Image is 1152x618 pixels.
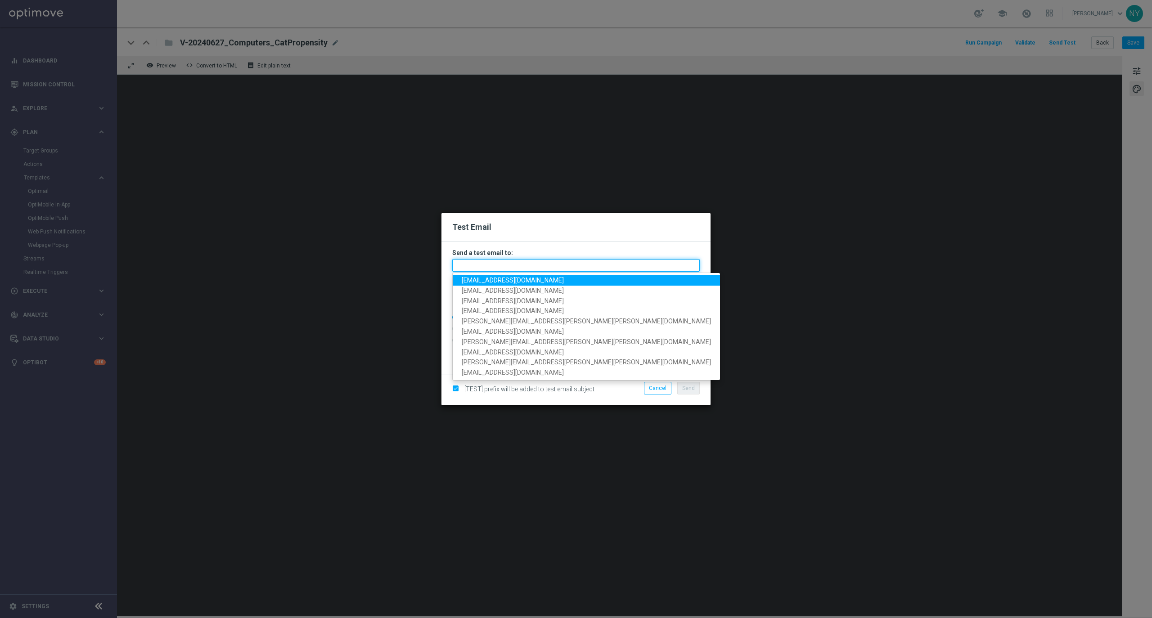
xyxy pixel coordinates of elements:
[462,369,564,376] span: [EMAIL_ADDRESS][DOMAIN_NAME]
[453,316,720,327] a: [PERSON_NAME][EMAIL_ADDRESS][PERSON_NAME][PERSON_NAME][DOMAIN_NAME]
[462,307,564,314] span: [EMAIL_ADDRESS][DOMAIN_NAME]
[453,275,720,286] a: [EMAIL_ADDRESS][DOMAIN_NAME]
[462,358,711,366] span: [PERSON_NAME][EMAIL_ADDRESS][PERSON_NAME][PERSON_NAME][DOMAIN_NAME]
[677,382,700,394] button: Send
[644,382,671,394] button: Cancel
[453,296,720,306] a: [EMAIL_ADDRESS][DOMAIN_NAME]
[453,347,720,357] a: [EMAIL_ADDRESS][DOMAIN_NAME]
[453,367,720,378] a: [EMAIL_ADDRESS][DOMAIN_NAME]
[452,249,700,257] h3: Send a test email to:
[453,327,720,337] a: [EMAIL_ADDRESS][DOMAIN_NAME]
[462,328,564,335] span: [EMAIL_ADDRESS][DOMAIN_NAME]
[462,348,564,355] span: [EMAIL_ADDRESS][DOMAIN_NAME]
[462,297,564,304] span: [EMAIL_ADDRESS][DOMAIN_NAME]
[462,287,564,294] span: [EMAIL_ADDRESS][DOMAIN_NAME]
[462,318,711,325] span: [PERSON_NAME][EMAIL_ADDRESS][PERSON_NAME][PERSON_NAME][DOMAIN_NAME]
[682,385,695,391] span: Send
[453,357,720,367] a: [PERSON_NAME][EMAIL_ADDRESS][PERSON_NAME][PERSON_NAME][DOMAIN_NAME]
[452,222,700,233] h2: Test Email
[462,338,711,345] span: [PERSON_NAME][EMAIL_ADDRESS][PERSON_NAME][PERSON_NAME][DOMAIN_NAME]
[462,277,564,284] span: [EMAIL_ADDRESS][DOMAIN_NAME]
[453,337,720,347] a: [PERSON_NAME][EMAIL_ADDRESS][PERSON_NAME][PERSON_NAME][DOMAIN_NAME]
[453,286,720,296] a: [EMAIL_ADDRESS][DOMAIN_NAME]
[453,306,720,316] a: [EMAIL_ADDRESS][DOMAIN_NAME]
[464,385,594,393] span: [TEST] prefix will be added to test email subject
